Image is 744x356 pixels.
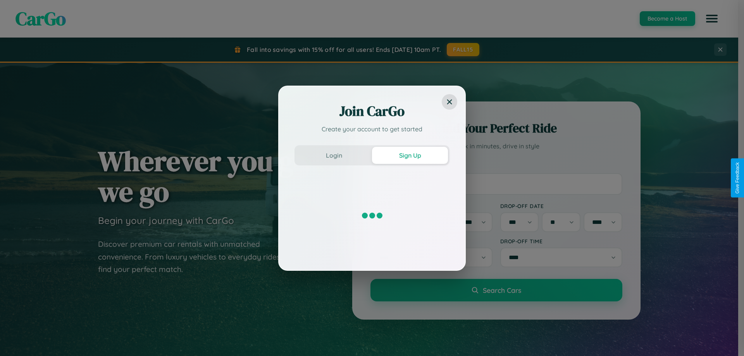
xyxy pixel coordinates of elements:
h2: Join CarGo [294,102,449,120]
div: Give Feedback [735,162,740,194]
button: Sign Up [372,147,448,164]
button: Login [296,147,372,164]
iframe: Intercom live chat [8,330,26,348]
p: Create your account to get started [294,124,449,134]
